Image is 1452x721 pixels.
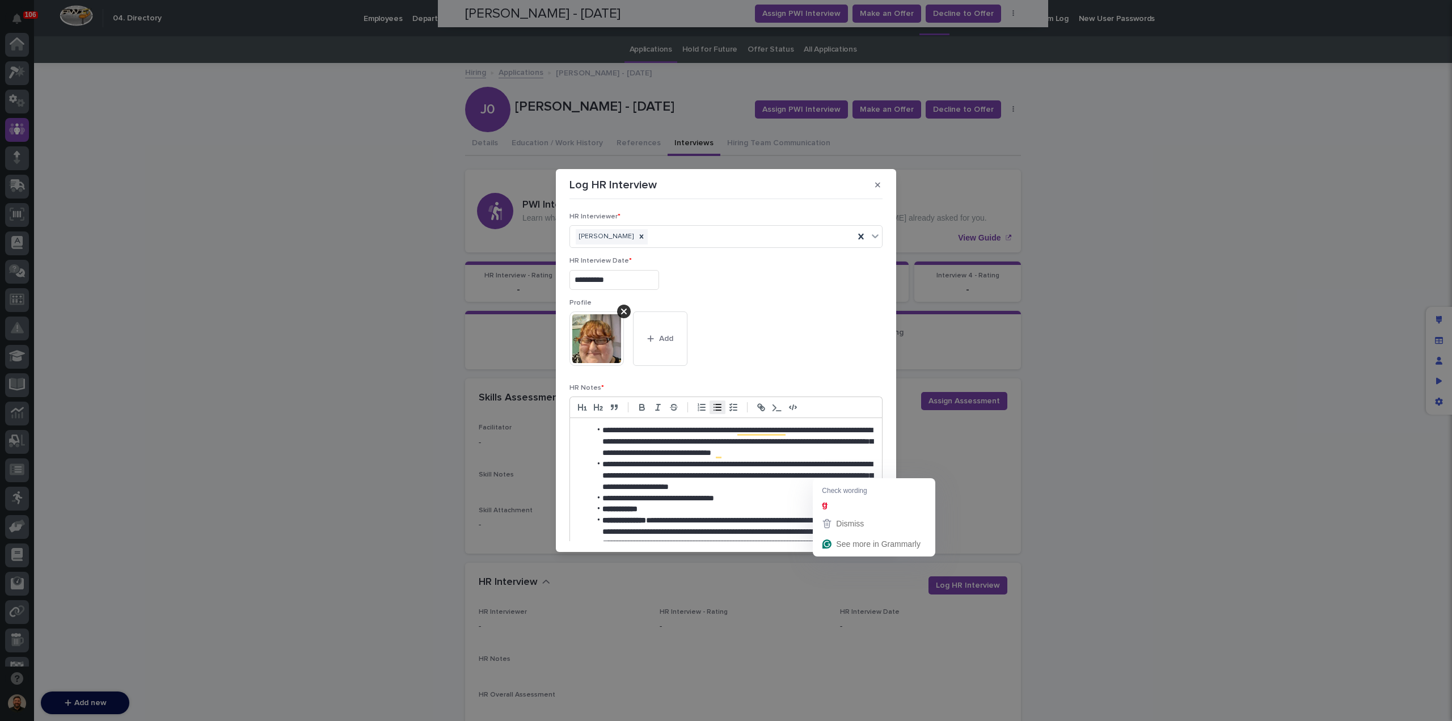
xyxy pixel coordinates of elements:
span: Add [659,335,673,343]
button: Add [633,311,687,366]
div: [PERSON_NAME] [576,229,635,244]
span: Profile [569,300,592,306]
span: HR Interview Date [569,258,632,264]
p: Log HR Interview [569,178,657,192]
span: HR Interviewer [569,213,621,220]
span: HR Notes [569,385,604,391]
